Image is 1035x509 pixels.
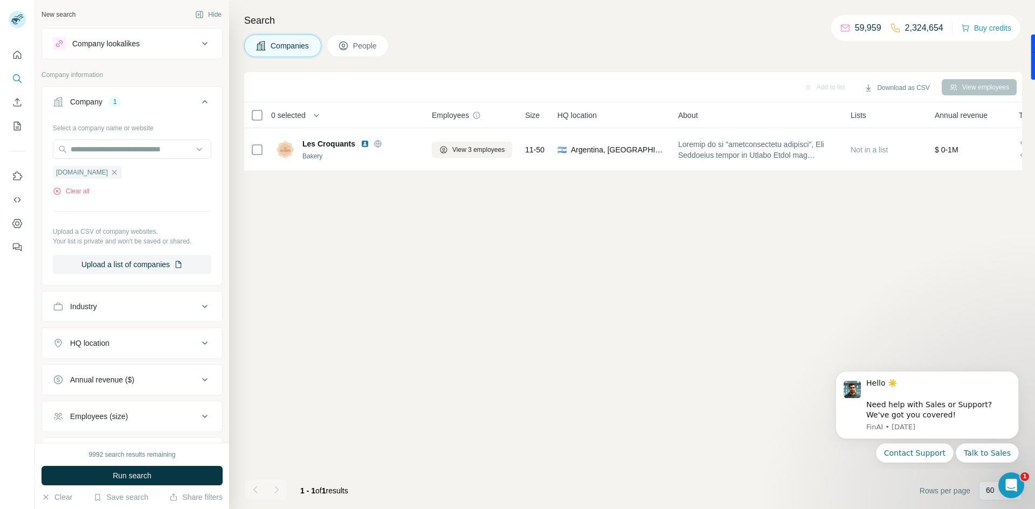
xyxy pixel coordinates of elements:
[432,110,469,121] span: Employees
[302,151,419,161] div: Bakery
[571,144,665,155] span: Argentina, [GEOGRAPHIC_DATA] of [GEOGRAPHIC_DATA]
[920,485,970,496] span: Rows per page
[315,486,322,495] span: of
[72,38,140,49] div: Company lookalikes
[53,119,211,133] div: Select a company name or website
[9,93,26,112] button: Enrich CSV
[53,227,211,236] p: Upload a CSV of company websites.
[53,186,89,196] button: Clear all
[525,110,540,121] span: Size
[819,361,1035,469] iframe: Intercom notifications message
[93,492,148,503] button: Save search
[70,338,109,348] div: HQ location
[42,466,223,485] button: Run search
[271,40,310,51] span: Companies
[300,486,348,495] span: results
[678,110,698,121] span: About
[70,411,128,422] div: Employees (size)
[678,139,838,161] span: Loremip do si "ametconsectetu adipisci"​, Eli Seddoeius tempor in Utlabo Etdol mag aliquaen admi ...
[1020,472,1029,481] span: 1
[42,89,222,119] button: Company1
[452,145,505,155] span: View 3 employees
[851,110,866,121] span: Lists
[300,486,315,495] span: 1 - 1
[525,144,544,155] span: 11-50
[9,238,26,257] button: Feedback
[9,45,26,65] button: Quick start
[353,40,378,51] span: People
[42,440,222,466] button: Technologies
[42,70,223,80] p: Company information
[322,486,326,495] span: 1
[557,144,567,155] span: 🇦🇷
[42,403,222,429] button: Employees (size)
[9,190,26,210] button: Use Surfe API
[998,472,1024,498] iframe: Intercom live chat
[9,214,26,233] button: Dashboard
[935,110,988,121] span: Annual revenue
[557,110,597,121] span: HQ location
[42,330,222,356] button: HQ location
[188,6,229,23] button: Hide
[271,110,306,121] span: 0 selected
[361,140,369,148] img: LinkedIn logo
[986,485,995,496] p: 60
[56,168,108,177] span: [DOMAIN_NAME]
[109,97,121,107] div: 1
[905,22,943,34] p: 2,324,654
[89,450,176,459] div: 9992 search results remaining
[432,142,512,158] button: View 3 employees
[113,470,151,481] span: Run search
[9,69,26,88] button: Search
[42,492,72,503] button: Clear
[935,145,958,154] span: $ 0-1M
[244,13,1022,28] h4: Search
[70,96,102,107] div: Company
[961,20,1011,36] button: Buy credits
[851,145,888,154] span: Not in a list
[277,141,294,158] img: Logo of Les Croquants
[857,80,937,96] button: Download as CSV
[302,138,355,149] span: Les Croquants
[9,116,26,136] button: My lists
[53,236,211,246] p: Your list is private and won't be saved or shared.
[70,301,97,312] div: Industry
[42,31,222,57] button: Company lookalikes
[42,10,75,19] div: New search
[9,166,26,186] button: Use Surfe on LinkedIn
[70,374,134,385] div: Annual revenue ($)
[855,22,881,34] p: 59,959
[42,294,222,319] button: Industry
[169,492,223,503] button: Share filters
[42,367,222,393] button: Annual revenue ($)
[53,255,211,274] button: Upload a list of companies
